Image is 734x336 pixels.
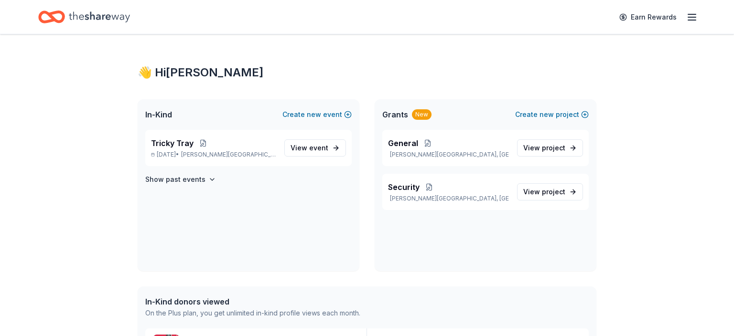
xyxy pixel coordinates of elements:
span: new [540,109,554,120]
p: [PERSON_NAME][GEOGRAPHIC_DATA], [GEOGRAPHIC_DATA] [388,195,509,202]
a: View project [517,183,583,200]
button: Createnewevent [282,109,352,120]
a: Earn Rewards [614,9,682,26]
div: On the Plus plan, you get unlimited in-kind profile views each month. [145,307,360,319]
span: project [542,188,565,196]
span: project [542,144,565,152]
p: [PERSON_NAME][GEOGRAPHIC_DATA], [GEOGRAPHIC_DATA] [388,151,509,158]
span: Grants [382,109,408,120]
a: Home [38,6,130,28]
button: Show past events [145,174,216,185]
a: View project [517,139,583,157]
span: View [291,142,328,154]
span: View [523,186,565,198]
div: In-Kind donors viewed [145,296,360,307]
button: Createnewproject [515,109,589,120]
span: Security [388,181,420,193]
div: New [412,109,432,120]
span: General [388,137,418,149]
span: new [307,109,321,120]
h4: Show past events [145,174,205,185]
p: [DATE] • [151,151,277,158]
div: 👋 Hi [PERSON_NAME] [138,65,596,80]
span: [PERSON_NAME][GEOGRAPHIC_DATA], [GEOGRAPHIC_DATA] [181,151,277,158]
a: View event [284,139,346,157]
span: View [523,142,565,154]
span: event [309,144,328,152]
span: Tricky Tray [151,137,194,149]
span: In-Kind [145,109,172,120]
